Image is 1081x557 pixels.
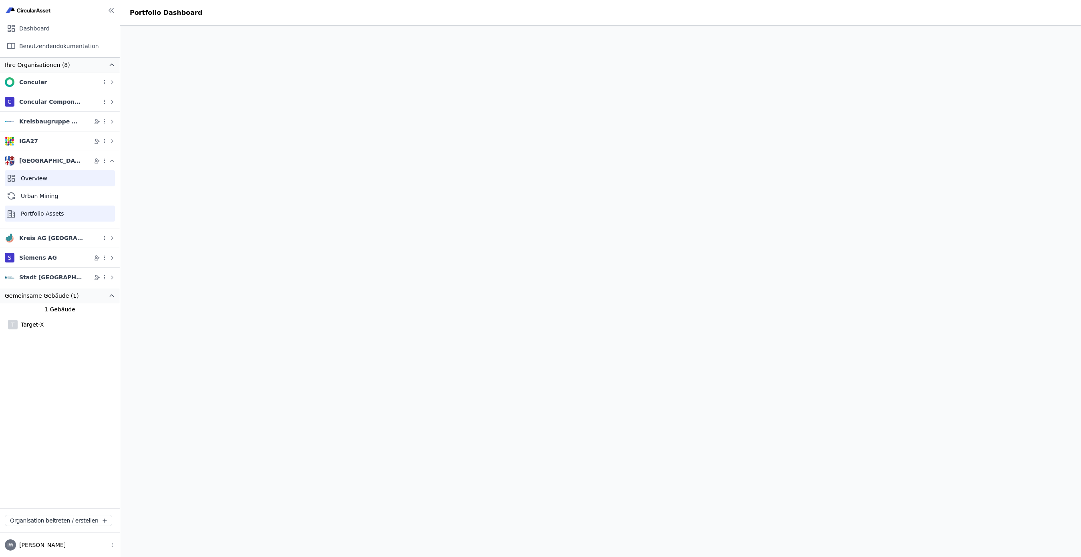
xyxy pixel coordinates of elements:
[18,321,44,329] div: Target-X
[5,515,112,526] button: Organisation beitreten / erstellen
[8,320,18,329] div: T
[5,272,14,282] img: Stadt Eschweiler
[3,38,117,54] div: Benutzendendokumentation
[5,6,52,14] img: Concular
[19,234,83,242] div: Kreis AG [GEOGRAPHIC_DATA]
[19,273,83,281] div: Stadt [GEOGRAPHIC_DATA]
[40,305,80,313] span: 1 Gebäude
[120,8,212,18] div: Portfolio Dashboard
[5,188,115,204] div: Urban Mining
[5,253,14,262] div: S
[5,170,115,186] div: Overview
[5,206,115,222] div: Portfolio Assets
[7,543,13,547] span: IW
[5,77,14,87] img: Concular
[5,156,14,165] img: Kreis Bergstraße
[19,78,47,86] div: Concular
[5,136,14,146] img: IGA27
[19,117,83,125] div: Kreisbaugruppe Waiblingen
[3,20,117,36] div: Dashboard
[5,233,14,243] img: Kreis AG Germany
[5,117,14,126] img: Kreisbaugruppe Waiblingen
[5,97,14,107] div: C
[19,254,57,262] div: Siemens AG
[19,157,83,165] div: [GEOGRAPHIC_DATA]
[19,137,38,145] div: IGA27
[120,26,1081,557] iframe: retool
[19,98,83,106] div: Concular Components
[16,541,66,549] span: [PERSON_NAME]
